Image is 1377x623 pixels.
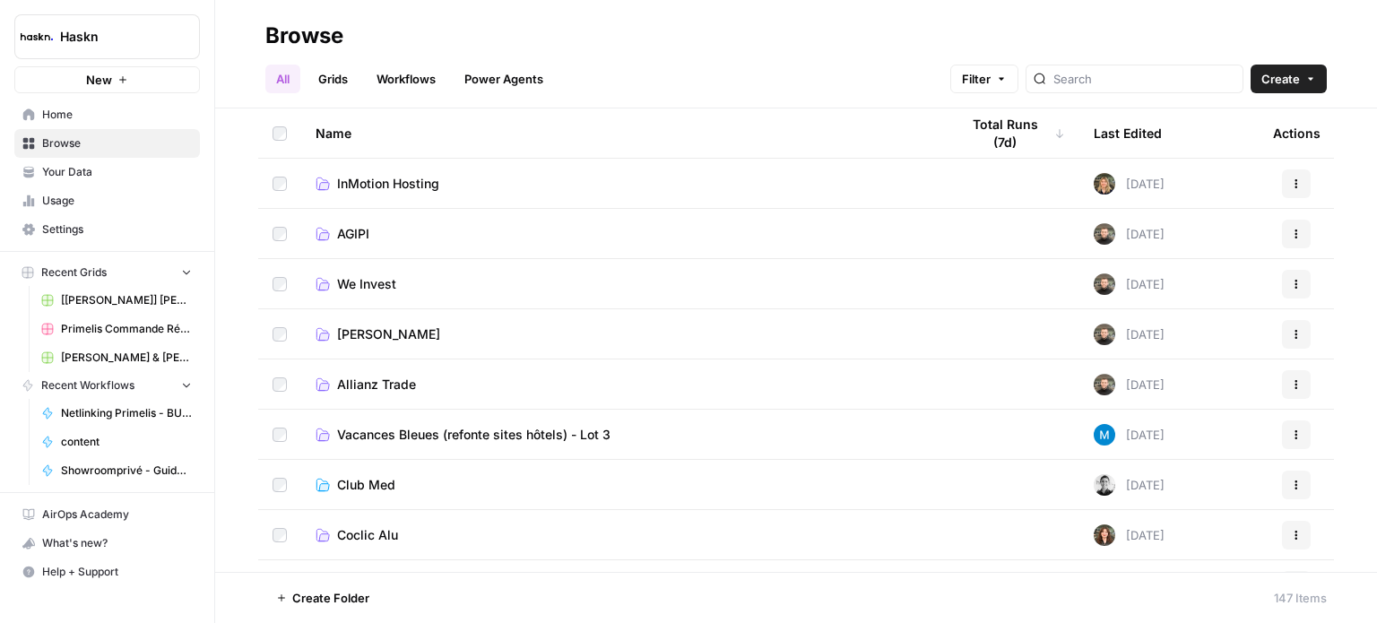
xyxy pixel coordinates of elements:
span: Your Data [42,164,192,180]
div: Browse [265,22,343,50]
a: content [33,428,200,456]
div: [DATE] [1094,173,1165,195]
button: Recent Grids [14,259,200,286]
span: Create Folder [292,589,369,607]
span: content [61,434,192,450]
a: We Invest [316,275,931,293]
div: [DATE] [1094,223,1165,245]
a: Allianz Trade [316,376,931,394]
img: udf09rtbz9abwr5l4z19vkttxmie [1094,374,1115,395]
span: Filter [962,70,991,88]
a: Power Agents [454,65,554,93]
img: wbc4lf7e8no3nva14b2bd9f41fnh [1094,524,1115,546]
a: AGIPI [316,225,931,243]
a: Workflows [366,65,446,93]
a: Home [14,100,200,129]
img: udf09rtbz9abwr5l4z19vkttxmie [1094,324,1115,345]
input: Search [1053,70,1235,88]
span: Netlinking Primelis - BU FR [61,405,192,421]
span: AGIPI [337,225,369,243]
div: [DATE] [1094,524,1165,546]
a: [[PERSON_NAME]] [PERSON_NAME] & [PERSON_NAME] Test Grid (2) [33,286,200,315]
span: [PERSON_NAME] & [PERSON_NAME] - Optimization pages for LLMs Grid [61,350,192,366]
div: [DATE] [1094,424,1165,446]
span: Primelis Commande Rédaction Netlinking (2).csv [61,321,192,337]
div: What's new? [15,530,199,557]
img: udf09rtbz9abwr5l4z19vkttxmie [1094,273,1115,295]
span: InMotion Hosting [337,175,439,193]
a: Settings [14,215,200,244]
span: New [86,71,112,89]
span: AirOps Academy [42,506,192,523]
button: What's new? [14,529,200,558]
a: Club Med [316,476,931,494]
span: Home [42,107,192,123]
a: Primelis Commande Rédaction Netlinking (2).csv [33,315,200,343]
div: [DATE] [1094,374,1165,395]
a: Netlinking Primelis - BU FR [33,399,200,428]
a: Grids [307,65,359,93]
span: Browse [42,135,192,151]
span: Usage [42,193,192,209]
a: Showroomprivé - Guide d'achat de 800 mots [33,456,200,485]
div: Last Edited [1094,108,1162,158]
span: Recent Grids [41,264,107,281]
div: [DATE] [1094,474,1165,496]
img: udf09rtbz9abwr5l4z19vkttxmie [1094,223,1115,245]
span: Coclic Alu [337,526,398,544]
span: [[PERSON_NAME]] [PERSON_NAME] & [PERSON_NAME] Test Grid (2) [61,292,192,308]
a: Browse [14,129,200,158]
span: We Invest [337,275,396,293]
a: InMotion Hosting [316,175,931,193]
a: Usage [14,186,200,215]
button: Filter [950,65,1018,93]
span: Help + Support [42,564,192,580]
button: New [14,66,200,93]
a: Your Data [14,158,200,186]
a: [PERSON_NAME] [316,325,931,343]
button: Help + Support [14,558,200,586]
button: Create Folder [265,584,380,612]
div: [DATE] [1094,273,1165,295]
span: Recent Workflows [41,377,134,394]
div: Total Runs (7d) [959,108,1065,158]
div: Name [316,108,931,158]
a: Vacances Bleues (refonte sites hôtels) - Lot 3 [316,426,931,444]
button: Create [1251,65,1327,93]
button: Workspace: Haskn [14,14,200,59]
span: Create [1261,70,1300,88]
span: Allianz Trade [337,376,416,394]
img: Haskn Logo [21,21,53,53]
img: 5iwot33yo0fowbxplqtedoh7j1jy [1094,474,1115,496]
span: Showroomprivé - Guide d'achat de 800 mots [61,463,192,479]
span: Vacances Bleues (refonte sites hôtels) - Lot 3 [337,426,611,444]
div: Actions [1273,108,1321,158]
button: Recent Workflows [14,372,200,399]
a: AirOps Academy [14,500,200,529]
span: Haskn [60,28,169,46]
span: Club Med [337,476,395,494]
span: [PERSON_NAME] [337,325,440,343]
div: [DATE] [1094,324,1165,345]
img: xlx1vc11lo246mpl6i14p9z1ximr [1094,424,1115,446]
span: Settings [42,221,192,238]
img: ziyu4k121h9vid6fczkx3ylgkuqx [1094,173,1115,195]
div: 147 Items [1274,589,1327,607]
a: [PERSON_NAME] & [PERSON_NAME] - Optimization pages for LLMs Grid [33,343,200,372]
a: All [265,65,300,93]
a: Coclic Alu [316,526,931,544]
